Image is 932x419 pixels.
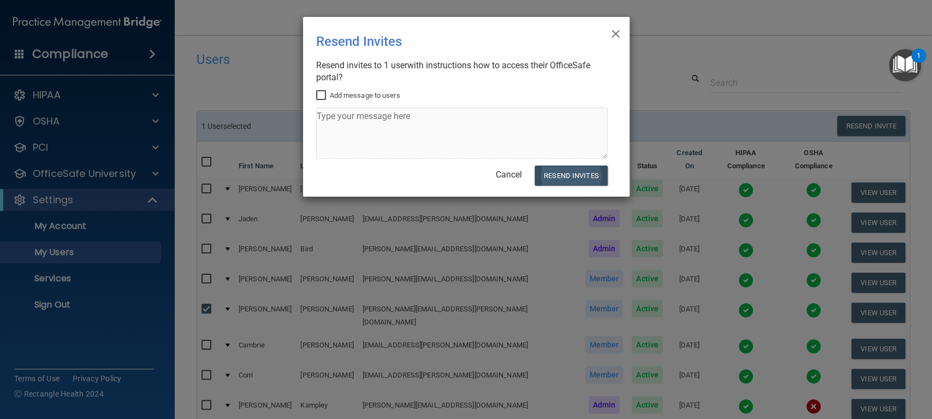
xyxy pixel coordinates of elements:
input: Add message to users [316,91,329,100]
label: Add message to users [316,89,400,102]
div: Resend invites to 1 user with instructions how to access their OfficeSafe portal? [316,60,608,84]
div: 1 [917,56,921,70]
button: Open Resource Center, 1 new notification [889,49,921,81]
iframe: Drift Widget Chat Controller [743,341,919,385]
a: Cancel [496,169,522,180]
span: × [610,21,620,43]
button: Resend Invites [535,166,607,186]
div: Resend Invites [316,26,572,57]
